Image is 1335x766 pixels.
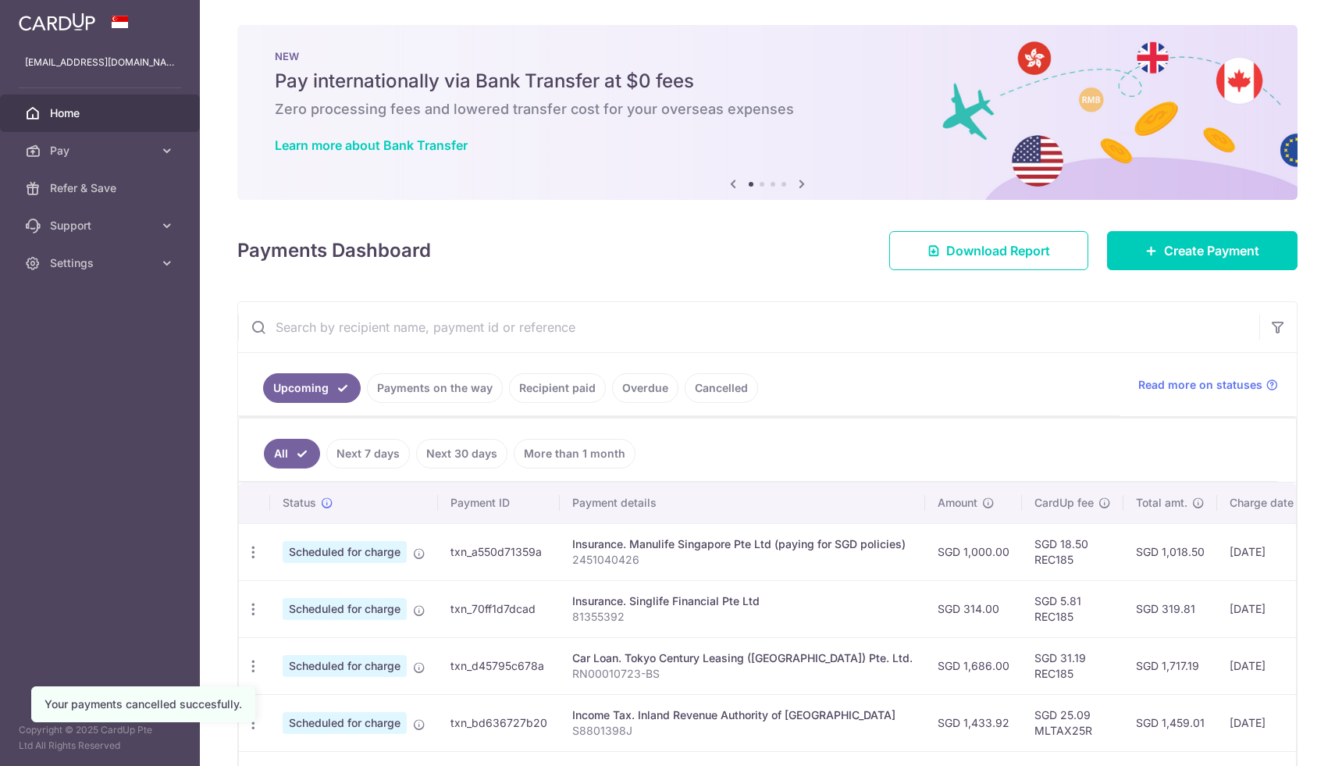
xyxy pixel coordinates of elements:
span: Refer & Save [50,180,153,196]
td: SGD 1,459.01 [1123,694,1217,751]
h5: Pay internationally via Bank Transfer at $0 fees [275,69,1260,94]
a: All [264,439,320,469]
img: Bank transfer banner [237,25,1298,200]
h4: Payments Dashboard [237,237,431,265]
a: Download Report [889,231,1088,270]
p: 2451040426 [572,552,913,568]
div: Your payments cancelled succesfully. [44,697,242,712]
p: 81355392 [572,609,913,625]
td: SGD 1,000.00 [925,523,1022,580]
span: Amount [938,495,977,511]
td: [DATE] [1217,523,1323,580]
td: txn_bd636727b20 [438,694,560,751]
span: Total amt. [1136,495,1187,511]
span: CardUp fee [1034,495,1094,511]
iframe: Opens a widget where you can find more information [1234,719,1319,758]
span: Create Payment [1164,241,1259,260]
span: Download Report [946,241,1050,260]
th: Payment details [560,483,925,523]
span: Home [50,105,153,121]
span: Settings [50,255,153,271]
h6: Zero processing fees and lowered transfer cost for your overseas expenses [275,100,1260,119]
span: Scheduled for charge [283,655,407,677]
div: Income Tax. Inland Revenue Authority of [GEOGRAPHIC_DATA] [572,707,913,723]
div: Insurance. Manulife Singapore Pte Ltd (paying for SGD policies) [572,536,913,552]
a: More than 1 month [514,439,635,469]
td: SGD 314.00 [925,580,1022,637]
td: [DATE] [1217,580,1323,637]
span: Charge date [1230,495,1294,511]
td: SGD 319.81 [1123,580,1217,637]
span: Read more on statuses [1138,377,1262,393]
span: Scheduled for charge [283,541,407,563]
th: Payment ID [438,483,560,523]
a: Cancelled [685,373,758,403]
a: Create Payment [1107,231,1298,270]
input: Search by recipient name, payment id or reference [238,302,1259,352]
a: Read more on statuses [1138,377,1278,393]
a: Recipient paid [509,373,606,403]
p: [EMAIL_ADDRESS][DOMAIN_NAME] [25,55,175,70]
a: Upcoming [263,373,361,403]
td: txn_70ff1d7dcad [438,580,560,637]
td: [DATE] [1217,637,1323,694]
span: Pay [50,143,153,159]
span: Status [283,495,316,511]
a: Overdue [612,373,678,403]
td: SGD 1,433.92 [925,694,1022,751]
p: S8801398J [572,723,913,739]
span: Support [50,218,153,233]
a: Payments on the way [367,373,503,403]
td: SGD 18.50 REC185 [1022,523,1123,580]
p: RN00010723-BS [572,666,913,682]
td: SGD 1,717.19 [1123,637,1217,694]
a: Next 7 days [326,439,410,469]
div: Insurance. Singlife Financial Pte Ltd [572,593,913,609]
td: SGD 5.81 REC185 [1022,580,1123,637]
td: txn_d45795c678a [438,637,560,694]
span: Scheduled for charge [283,598,407,620]
td: SGD 31.19 REC185 [1022,637,1123,694]
a: Learn more about Bank Transfer [275,137,468,153]
td: SGD 25.09 MLTAX25R [1022,694,1123,751]
td: SGD 1,018.50 [1123,523,1217,580]
p: NEW [275,50,1260,62]
div: Car Loan. Tokyo Century Leasing ([GEOGRAPHIC_DATA]) Pte. Ltd. [572,650,913,666]
td: [DATE] [1217,694,1323,751]
td: txn_a550d71359a [438,523,560,580]
a: Next 30 days [416,439,507,469]
td: SGD 1,686.00 [925,637,1022,694]
img: CardUp [19,12,95,31]
span: Scheduled for charge [283,712,407,734]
